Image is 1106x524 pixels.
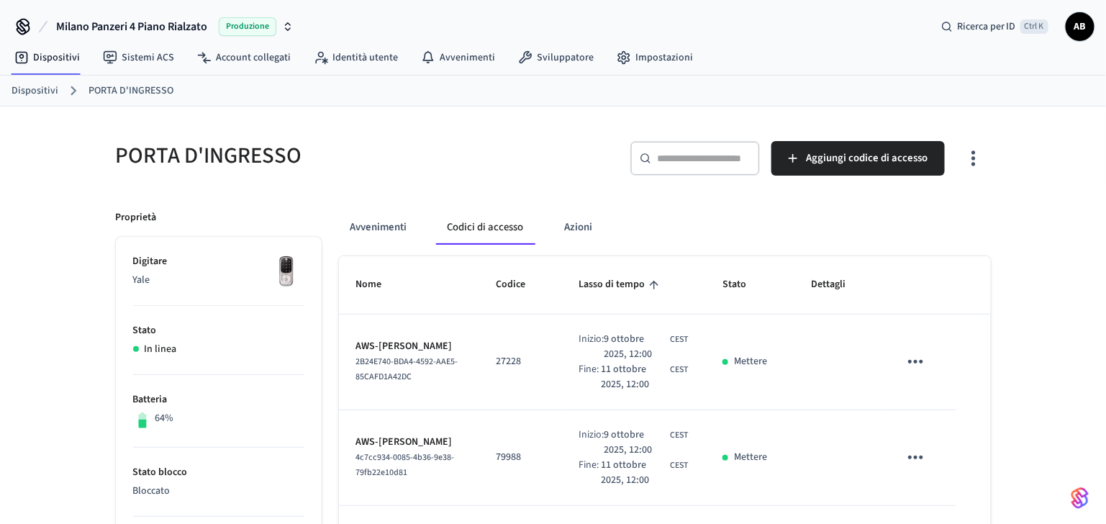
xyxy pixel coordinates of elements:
[635,50,693,65] font: Impostazioni
[91,45,186,71] a: Sistemi ACS
[116,141,545,171] h5: PORTA D'INGRESSO
[722,274,746,296] font: Stato
[302,45,409,71] a: Identità utente
[604,428,667,458] span: 9 ottobre 2025, 12:00
[602,362,668,392] span: 11 ottobre 2025, 12:00
[133,392,304,407] p: Batteria
[1071,487,1089,510] img: SeamLogoGradient.69752ec5.svg
[116,210,157,225] p: Proprietà
[496,450,544,465] p: 79988
[356,274,401,296] span: Nome
[579,274,663,296] span: Lasso di tempo
[496,274,544,296] span: Codice
[133,465,304,480] p: Stato blocco
[33,50,80,65] font: Dispositivi
[145,342,177,357] p: In linea
[356,339,462,354] p: AWS-[PERSON_NAME]
[56,18,207,35] span: Milano Panzeri 4 Piano Rialzato
[579,428,604,458] div: Inizio:
[219,17,276,36] span: Produzione
[356,356,458,383] span: 2B24E740-BDA4-4592-AAE5-85CAFD1A42DC
[507,45,605,71] a: Sviluppatore
[436,210,535,245] button: Codici di accesso
[602,458,689,488] div: Europe/Rome
[670,459,688,472] span: CEST
[579,332,604,362] div: Inizio:
[579,274,645,296] font: Lasso di tempo
[605,45,704,71] a: Impostazioni
[350,221,407,234] font: Avvenimenti
[722,274,765,296] span: Stato
[216,50,291,65] font: Account collegati
[604,428,688,458] div: Europe/Rome
[332,50,398,65] font: Identità utente
[806,149,928,168] span: Aggiungi codice di accesso
[356,274,382,296] font: Nome
[133,484,304,499] p: Bloccato
[734,354,767,369] p: Mettere
[133,323,304,338] p: Stato
[339,210,991,245] div: Esempio di formica
[734,450,767,465] p: Mettere
[670,429,688,442] span: CEST
[268,254,304,290] img: Serratura intelligente Wi-Fi con touchscreen Yale Assure, nichel satinato, anteriore
[133,254,304,269] p: Digitare
[604,332,688,362] div: Europe/Rome
[579,458,601,488] div: Fine:
[553,210,604,245] button: Azioni
[356,451,455,479] span: 4c7cc934-0085-4b36-9e38-79fb22e10d81
[496,354,544,369] p: 27228
[122,50,174,65] font: Sistemi ACS
[602,458,668,488] span: 11 ottobre 2025, 12:00
[811,274,846,296] font: Dettagli
[1020,19,1048,34] span: Ctrl K
[409,45,507,71] a: Avvenimenti
[1067,14,1093,40] span: AB
[670,333,688,346] span: CEST
[602,362,689,392] div: Europe/Rome
[356,435,462,450] p: AWS-[PERSON_NAME]
[670,363,688,376] span: CEST
[186,45,302,71] a: Account collegati
[12,83,58,99] a: Dispositivi
[133,273,304,288] p: Yale
[155,411,173,426] p: 64%
[89,83,173,99] a: PORTA D'INGRESSO
[930,14,1060,40] div: Ricerca per IDCtrl K
[440,50,495,65] font: Avvenimenti
[537,50,594,65] font: Sviluppatore
[3,45,91,71] a: Dispositivi
[957,19,1016,34] span: Ricerca per ID
[496,274,525,296] font: Codice
[579,362,601,392] div: Fine:
[1066,12,1094,41] button: AB
[771,141,945,176] button: Aggiungi codice di accesso
[811,274,864,296] span: Dettagli
[604,332,667,362] span: 9 ottobre 2025, 12:00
